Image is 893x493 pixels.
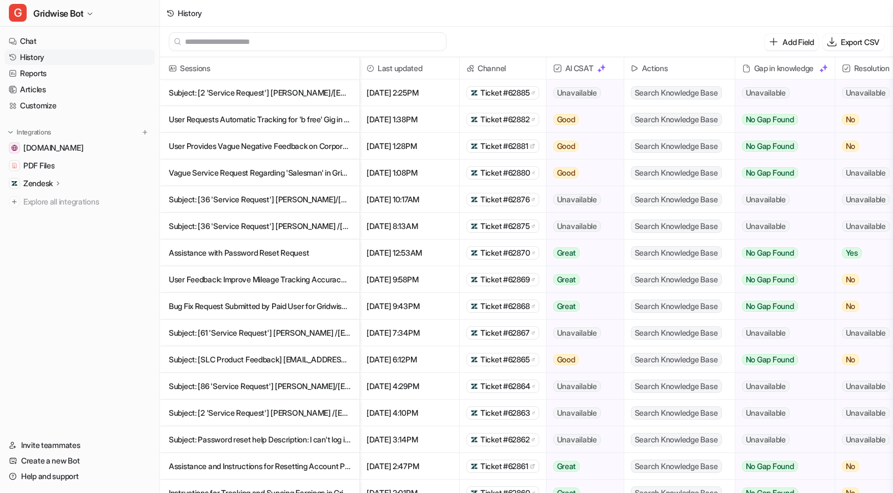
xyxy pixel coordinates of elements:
span: Ticket #62882 [480,114,529,125]
p: Export CSV [841,36,880,48]
span: Great [553,247,580,258]
button: Good [546,160,617,186]
span: No [842,354,860,365]
a: Ticket #62864 [470,381,535,392]
span: Ticket #62875 [480,221,529,232]
a: Reports [4,66,155,81]
span: Good [553,141,579,152]
img: gridwise.io [11,145,18,151]
p: User Provides Vague Negative Feedback on Corporate Pay via App [169,133,350,160]
span: Great [553,461,580,472]
button: Great [546,293,617,320]
p: User Feedback: Improve Mileage Tracking Accuracy in TUL App [169,266,350,293]
span: No [842,141,860,152]
span: Great [553,274,580,285]
button: Great [546,266,617,293]
img: zendesk [470,116,478,123]
span: [DATE] 8:13AM [364,213,455,240]
p: User Requests Automatic Tracking for 'b free' Gig in Gridwise App [169,106,350,133]
span: [DOMAIN_NAME] [23,142,83,153]
span: Search Knowledge Base [631,433,722,446]
a: Ticket #62865 [470,354,535,365]
button: No Gap Found [735,293,826,320]
button: No Gap Found [735,133,826,160]
span: Unavailable [742,381,790,392]
img: Zendesk [11,180,18,187]
a: Ticket #62882 [470,114,535,125]
span: Ticket #62881 [480,141,528,152]
button: No Gap Found [735,266,826,293]
a: Ticket #62870 [470,247,535,258]
img: zendesk [470,302,478,310]
a: Ticket #62867 [470,327,535,338]
p: Subject: [36 'Service Request'] [PERSON_NAME]/[EMAIL_ADDRESS][DOMAIN_NAME]> Description: *App Ver... [169,186,350,213]
p: Integrations [17,128,51,137]
span: Search Knowledge Base [631,220,722,233]
p: Assistance and Instructions for Resetting Account Password [169,453,350,480]
span: [DATE] 9:58PM [364,266,455,293]
img: explore all integrations [9,196,20,207]
span: Search Knowledge Base [631,460,722,473]
p: Subject: [36 'Service Request'] [PERSON_NAME] /[EMAIL_ADDRESS][DOMAIN_NAME]> Description: *App Ve... [169,213,350,240]
span: Ticket #62870 [480,247,530,258]
button: No Gap Found [735,160,826,186]
a: Create a new Bot [4,453,155,469]
span: Ticket #62885 [480,87,529,98]
p: Bug Fix Request Submitted by Paid User for Gridwise App [169,293,350,320]
span: No Gap Found [742,461,798,472]
span: [DATE] 6:12PM [364,346,455,373]
span: No [842,274,860,285]
button: Integrations [4,127,54,138]
span: No Gap Found [742,301,798,312]
img: zendesk [470,382,478,390]
a: Ticket #62885 [470,87,535,98]
span: [DATE] 1:38PM [364,106,455,133]
span: Unavailable [742,327,790,338]
span: Unavailable [553,194,601,205]
span: AI CSAT [551,57,619,79]
img: zendesk [470,222,478,230]
span: [DATE] 1:28PM [364,133,455,160]
h2: Actions [642,57,668,79]
span: No Gap Found [742,114,798,125]
span: [DATE] 4:29PM [364,373,455,400]
span: Unavailable [842,167,890,178]
span: Unavailable [553,434,601,445]
span: [DATE] 1:08PM [364,160,455,186]
p: Subject: Password reset help Description: I can't log in. When I reset password it get no email a... [169,426,350,453]
p: Zendesk [23,178,53,189]
span: Explore all integrations [23,193,150,211]
span: No [842,301,860,312]
div: Gap in knowledge [740,57,830,79]
img: zendesk [470,409,478,417]
span: Search Knowledge Base [631,86,722,99]
span: Unavailable [842,327,890,338]
span: [DATE] 10:17AM [364,186,455,213]
a: Ticket #62880 [470,167,535,178]
span: Search Knowledge Base [631,326,722,340]
a: Invite teammates [4,437,155,453]
span: Unavailable [553,327,601,338]
span: Ticket #62880 [480,167,530,178]
span: [DATE] 3:14PM [364,426,455,453]
span: No Gap Found [742,274,798,285]
span: Unavailable [742,407,790,419]
a: Explore all integrations [4,194,155,210]
span: Ticket #62864 [480,381,530,392]
span: No Gap Found [742,354,798,365]
span: Search Knowledge Base [631,140,722,153]
img: zendesk [470,356,478,363]
a: Ticket #62862 [470,434,535,445]
p: Subject: [SLC Product Feedback] [EMAIL_ADDRESS][DOMAIN_NAME] Description: *App Version*: 3.72.0 (... [169,346,350,373]
span: Ticket #62868 [480,301,529,312]
span: Ticket #62867 [480,327,529,338]
span: Unavailable [742,221,790,232]
button: Export CSV [823,34,884,50]
span: [DATE] 12:53AM [364,240,455,266]
span: Search Knowledge Base [631,273,722,286]
span: Unavailable [553,87,601,98]
span: PDF Files [23,160,54,171]
span: G [9,4,27,22]
span: [DATE] 7:34PM [364,320,455,346]
img: zendesk [470,329,478,337]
